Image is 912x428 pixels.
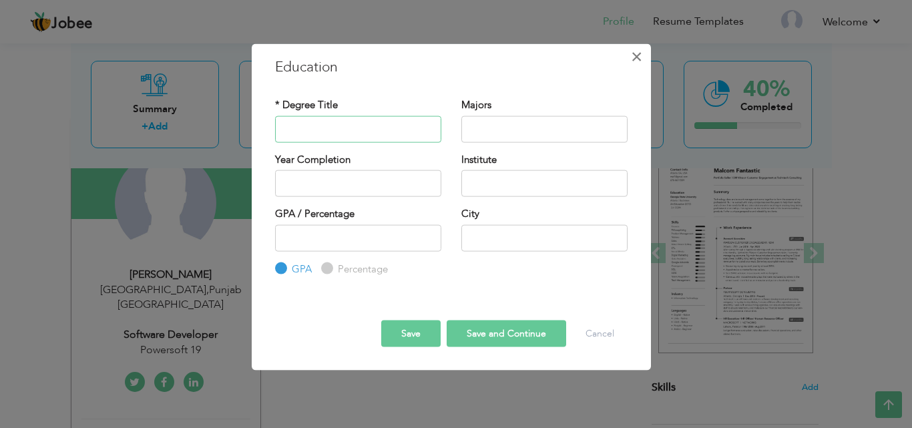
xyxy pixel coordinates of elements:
label: GPA [288,262,312,276]
h3: Education [275,57,628,77]
label: * Degree Title [275,98,338,112]
button: Close [626,45,648,67]
label: Percentage [334,262,388,276]
label: Institute [461,152,497,166]
label: Majors [461,98,491,112]
label: City [461,207,479,221]
label: GPA / Percentage [275,207,355,221]
button: Save and Continue [447,320,566,347]
span: × [631,44,642,68]
button: Save [381,320,441,347]
button: Cancel [572,320,628,347]
label: Year Completion [275,152,351,166]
